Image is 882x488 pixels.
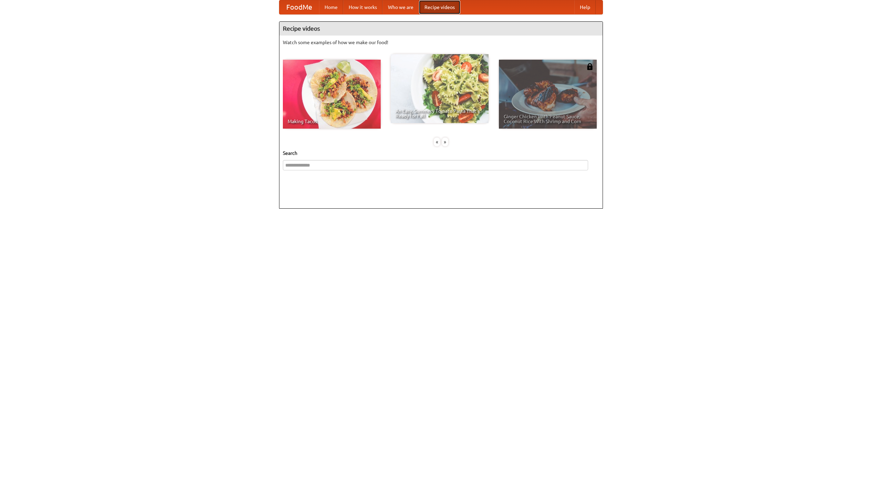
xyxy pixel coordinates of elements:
span: Making Tacos [288,119,376,124]
a: Recipe videos [419,0,460,14]
a: Who we are [382,0,419,14]
h5: Search [283,150,599,157]
div: » [442,138,448,146]
h4: Recipe videos [279,22,603,36]
img: 483408.png [586,63,593,70]
a: How it works [343,0,382,14]
p: Watch some examples of how we make our food! [283,39,599,46]
span: An Easy, Summery Tomato Pasta That's Ready for Fall [396,109,484,118]
div: « [434,138,440,146]
a: Home [319,0,343,14]
a: An Easy, Summery Tomato Pasta That's Ready for Fall [391,54,489,123]
a: Making Tacos [283,60,381,129]
a: FoodMe [279,0,319,14]
a: Help [574,0,596,14]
